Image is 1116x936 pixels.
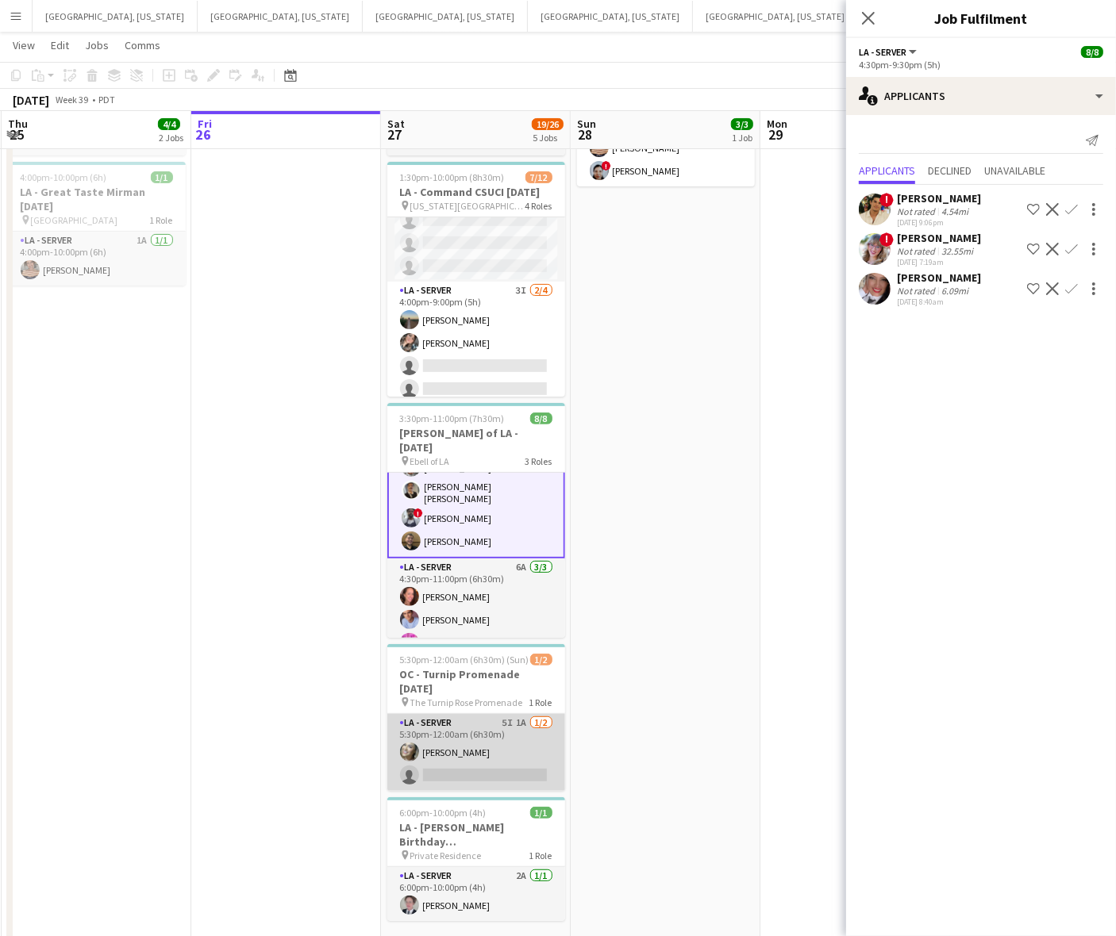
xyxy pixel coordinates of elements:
div: [DATE] [13,92,49,108]
div: 4:30pm-9:30pm (5h) [859,59,1103,71]
span: 19/26 [532,118,564,130]
h3: LA - Great Taste Mirman [DATE] [8,185,186,213]
span: 1:30pm-10:00pm (8h30m) [400,171,505,183]
span: Fri [198,117,212,131]
span: [GEOGRAPHIC_DATA] [31,214,118,226]
app-card-role: LA - Server3I2/44:00pm-9:00pm (5h)[PERSON_NAME][PERSON_NAME] [387,282,565,405]
span: ! [602,161,611,171]
button: [GEOGRAPHIC_DATA], [US_STATE] [693,1,858,32]
div: [DATE] 8:40am [897,297,981,307]
span: 3 Roles [525,455,552,467]
span: 4:00pm-10:00pm (6h) [21,171,107,183]
div: [DATE] 7:19am [897,257,981,267]
span: 7/12 [525,171,552,183]
app-job-card: 3:30pm-11:00pm (7h30m)8/8[PERSON_NAME] of LA - [DATE] Ebell of LA3 Roles[PERSON_NAME]LA - Server6... [387,403,565,638]
div: 1 Job [732,132,752,144]
app-card-role: LA - Server5I1A1/25:30pm-12:00am (6h30m)[PERSON_NAME] [387,714,565,791]
button: LA - Server [859,46,919,58]
span: 8/8 [1081,46,1103,58]
div: Not rated [897,245,938,257]
app-card-role: LA - Server6A4/44:30pm-9:30pm (5h)![PERSON_NAME][PERSON_NAME] [PERSON_NAME]![PERSON_NAME][PERSON_... [387,428,565,558]
span: 4/4 [158,118,180,130]
span: Week 39 [52,94,92,105]
div: Not rated [897,205,938,217]
span: 1/1 [530,807,552,819]
div: Applicants [846,77,1116,115]
div: 2 Jobs [159,132,183,144]
span: Sun [577,117,596,131]
h3: LA - Command CSUCI [DATE] [387,185,565,199]
div: [PERSON_NAME] [897,191,981,205]
span: 27 [385,125,405,144]
app-job-card: 4:00pm-10:00pm (6h)1/1LA - Great Taste Mirman [DATE] [GEOGRAPHIC_DATA]1 RoleLA - Server1A1/14:00p... [8,162,186,286]
span: The Turnip Rose Promenade [410,696,523,708]
h3: OC - Turnip Promenade [DATE] [387,667,565,696]
span: Applicants [859,165,915,176]
button: [GEOGRAPHIC_DATA], [US_STATE] [33,1,198,32]
span: Unavailable [984,165,1045,176]
span: Ebell of LA [410,455,450,467]
span: 29 [764,125,787,144]
div: 4.54mi [938,205,972,217]
span: Private Residence [410,850,482,861]
span: 3/3 [731,118,753,130]
span: ! [879,193,894,207]
span: 4 Roles [525,200,552,212]
span: Edit [51,38,69,52]
div: 6.09mi [938,285,972,297]
h3: LA - [PERSON_NAME] Birthday [DEMOGRAPHIC_DATA] [387,820,565,849]
span: 26 [195,125,212,144]
span: 1 Role [150,214,173,226]
div: 32.55mi [938,245,976,257]
span: 3:30pm-11:00pm (7h30m) [400,412,505,424]
span: Jobs [85,38,109,52]
app-job-card: 1:30pm-10:00pm (8h30m)7/12LA - Command CSUCI [DATE] [US_STATE][GEOGRAPHIC_DATA]4 RolesLA - Server... [387,162,565,397]
div: [PERSON_NAME] [897,231,981,245]
app-card-role: LA - Server3I1/43:00pm-9:00pm (6h)![DEMOGRAPHIC_DATA] [PERSON_NAME] [387,154,565,282]
a: Edit [44,35,75,56]
button: [GEOGRAPHIC_DATA], [US_STATE] [528,1,693,32]
a: Jobs [79,35,115,56]
div: Not rated [897,285,938,297]
div: PDT [98,94,115,105]
app-card-role: LA - Server6A3/34:30pm-11:00pm (6h30m)[PERSON_NAME][PERSON_NAME][PERSON_NAME] [387,558,565,658]
span: 1/1 [151,171,173,183]
span: Thu [8,117,28,131]
app-card-role: LA - Server1A1/14:00pm-10:00pm (6h)[PERSON_NAME] [8,232,186,286]
app-job-card: 6:00pm-10:00pm (4h)1/1LA - [PERSON_NAME] Birthday [DEMOGRAPHIC_DATA] Private Residence1 RoleLA - ... [387,797,565,921]
a: View [6,35,41,56]
span: Mon [767,117,787,131]
div: [DATE] 9:06pm [897,217,981,228]
span: Sat [387,117,405,131]
h3: [PERSON_NAME] of LA - [DATE] [387,426,565,455]
span: 1 Role [529,696,552,708]
a: Comms [118,35,167,56]
app-card-role: LA - Server2A1/16:00pm-10:00pm (4h)[PERSON_NAME] [387,867,565,921]
span: 28 [575,125,596,144]
span: View [13,38,35,52]
span: 25 [6,125,28,144]
button: [GEOGRAPHIC_DATA], [US_STATE] [363,1,528,32]
span: 1/2 [530,654,552,666]
span: LA - Server [859,46,906,58]
h3: Job Fulfilment [846,8,1116,29]
app-job-card: 5:30pm-12:00am (6h30m) (Sun)1/2OC - Turnip Promenade [DATE] The Turnip Rose Promenade1 RoleLA - S... [387,644,565,791]
button: [GEOGRAPHIC_DATA], [US_STATE] [198,1,363,32]
span: 1 Role [529,850,552,861]
div: 5 Jobs [533,132,563,144]
span: 8/8 [530,412,552,424]
span: 6:00pm-10:00pm (4h) [400,807,487,819]
span: Declined [928,165,972,176]
div: [PERSON_NAME] [897,270,981,285]
span: Comms [125,38,160,52]
span: ! [414,508,423,518]
span: 5:30pm-12:00am (6h30m) (Sun) [400,654,529,666]
span: ! [879,232,894,247]
span: [US_STATE][GEOGRAPHIC_DATA] [410,200,525,212]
